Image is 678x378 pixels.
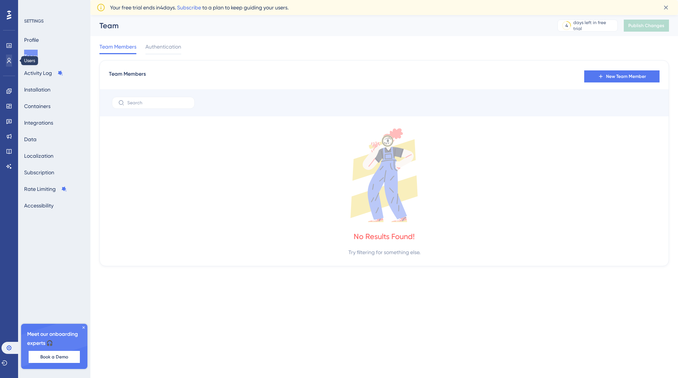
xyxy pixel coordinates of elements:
button: Containers [24,99,50,113]
button: Localization [24,149,53,163]
span: Publish Changes [628,23,664,29]
span: Your free trial ends in 4 days. to a plan to keep guiding your users. [110,3,289,12]
div: Try filtering for something else. [348,248,420,257]
button: Installation [24,83,50,96]
button: Team [24,50,38,63]
button: Rate Limiting [24,182,67,196]
div: days left in free trial [573,20,615,32]
span: Meet our onboarding experts 🎧 [27,330,81,348]
span: Team Members [109,70,146,83]
div: SETTINGS [24,18,85,24]
button: Activity Log [24,66,63,80]
div: Team [99,20,539,31]
button: Data [24,133,37,146]
button: Book a Demo [29,351,80,363]
a: Subscribe [177,5,201,11]
button: Publish Changes [624,20,669,32]
span: Team Members [99,42,136,51]
span: Book a Demo [40,354,68,360]
span: New Team Member [606,73,646,79]
div: No Results Found! [354,231,415,242]
button: Subscription [24,166,54,179]
input: Search [127,100,188,105]
button: New Team Member [584,70,660,82]
button: Integrations [24,116,53,130]
button: Accessibility [24,199,53,212]
button: Profile [24,33,39,47]
span: Authentication [145,42,181,51]
div: 4 [565,23,568,29]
